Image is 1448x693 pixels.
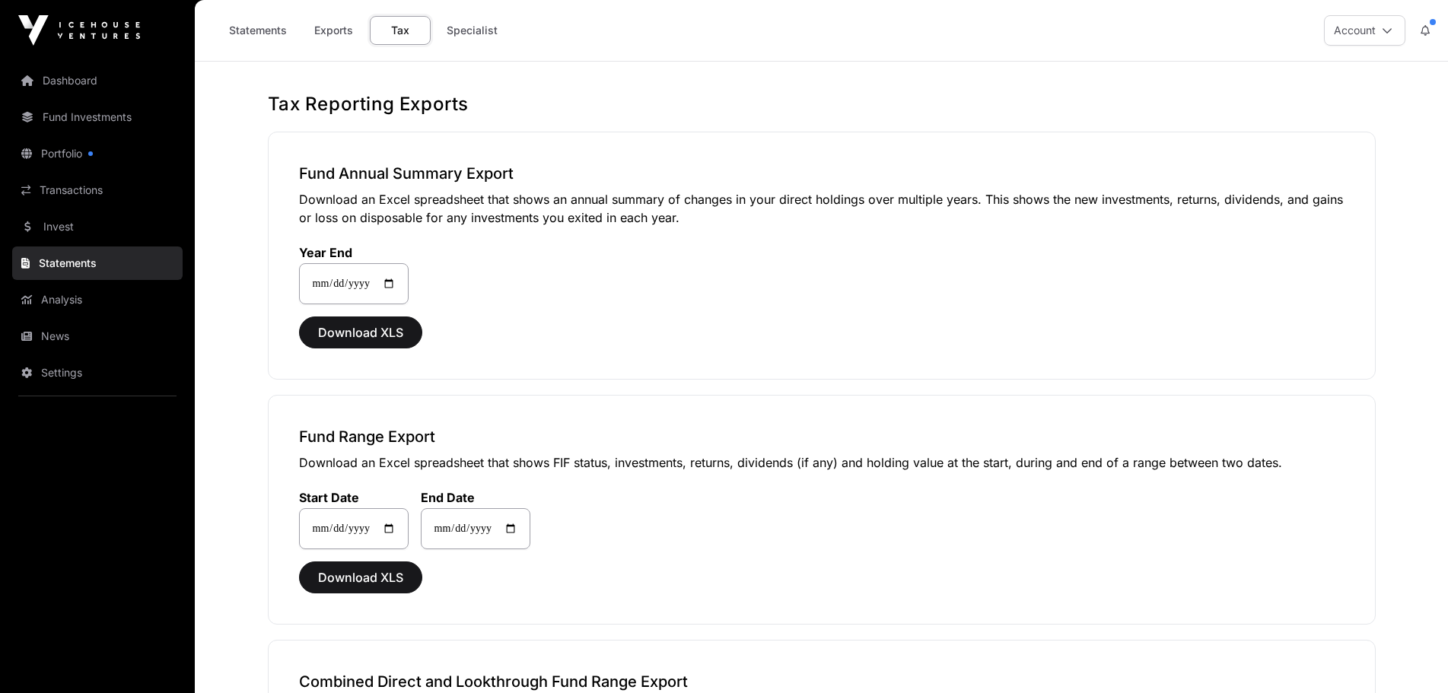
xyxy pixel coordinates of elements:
[299,453,1345,472] p: Download an Excel spreadsheet that shows FIF status, investments, returns, dividends (if any) and...
[12,137,183,170] a: Portfolio
[12,64,183,97] a: Dashboard
[299,426,1345,447] h3: Fund Range Export
[318,323,403,342] span: Download XLS
[12,319,183,353] a: News
[12,210,183,243] a: Invest
[437,16,508,45] a: Specialist
[299,671,1345,692] h3: Combined Direct and Lookthrough Fund Range Export
[268,92,1376,116] h1: Tax Reporting Exports
[421,490,530,505] label: End Date
[299,490,409,505] label: Start Date
[12,173,183,207] a: Transactions
[1372,620,1448,693] iframe: Chat Widget
[219,16,297,45] a: Statements
[299,190,1345,227] p: Download an Excel spreadsheet that shows an annual summary of changes in your direct holdings ove...
[299,316,422,348] button: Download XLS
[12,246,183,280] a: Statements
[1324,15,1405,46] button: Account
[299,163,1345,184] h3: Fund Annual Summary Export
[18,15,140,46] img: Icehouse Ventures Logo
[12,100,183,134] a: Fund Investments
[12,283,183,316] a: Analysis
[299,245,409,260] label: Year End
[303,16,364,45] a: Exports
[12,356,183,389] a: Settings
[318,568,403,587] span: Download XLS
[299,561,422,593] button: Download XLS
[370,16,431,45] a: Tax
